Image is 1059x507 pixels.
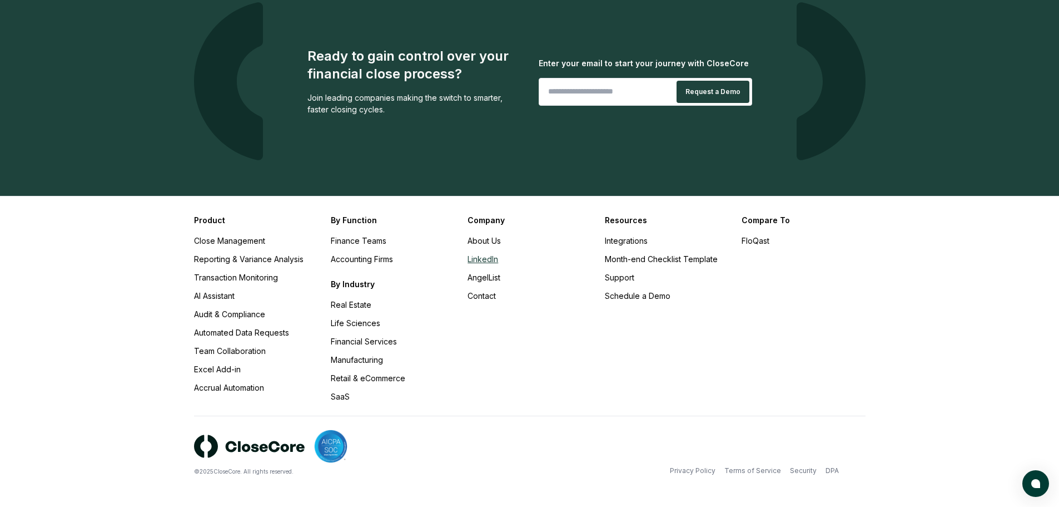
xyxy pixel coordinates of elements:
a: Excel Add-in [194,365,241,374]
a: Privacy Policy [670,466,715,476]
a: Retail & eCommerce [331,373,405,383]
a: AI Assistant [194,291,235,301]
a: SaaS [331,392,350,401]
img: logo [797,2,866,160]
a: Accounting Firms [331,254,393,264]
a: Real Estate [331,300,371,309]
div: Enter your email to start your journey with CloseCore [539,57,752,69]
h3: By Industry [331,278,454,290]
a: DPA [826,466,839,476]
h3: Resources [605,214,728,226]
a: Contact [468,291,496,301]
a: AngelList [468,273,500,282]
a: Integrations [605,236,648,245]
h3: By Function [331,214,454,226]
img: SOC 2 compliant [314,430,347,463]
a: Finance Teams [331,236,386,245]
a: Financial Services [331,337,397,346]
a: Transaction Monitoring [194,273,278,282]
div: Ready to gain control over your financial close process? [307,47,521,83]
a: Audit & Compliance [194,309,265,319]
a: Terms of Service [724,466,781,476]
img: logo [194,2,263,160]
a: Schedule a Demo [605,291,670,301]
div: © 2025 CloseCore. All rights reserved. [194,467,530,476]
a: Team Collaboration [194,346,266,356]
a: Accrual Automation [194,383,264,392]
a: Life Sciences [331,318,380,328]
button: atlas-launcher [1022,470,1049,497]
a: Manufacturing [331,355,383,365]
a: Automated Data Requests [194,328,289,337]
a: FloQast [742,236,769,245]
a: Close Management [194,236,265,245]
a: About Us [468,236,501,245]
a: Month-end Checklist Template [605,254,718,264]
button: Request a Demo [677,81,749,103]
a: LinkedIn [468,254,498,264]
img: logo [194,435,305,459]
div: Join leading companies making the switch to smarter, faster closing cycles. [307,92,521,115]
h3: Product [194,214,317,226]
a: Reporting & Variance Analysis [194,254,304,264]
a: Support [605,273,634,282]
h3: Company [468,214,591,226]
a: Security [790,466,817,476]
h3: Compare To [742,214,865,226]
